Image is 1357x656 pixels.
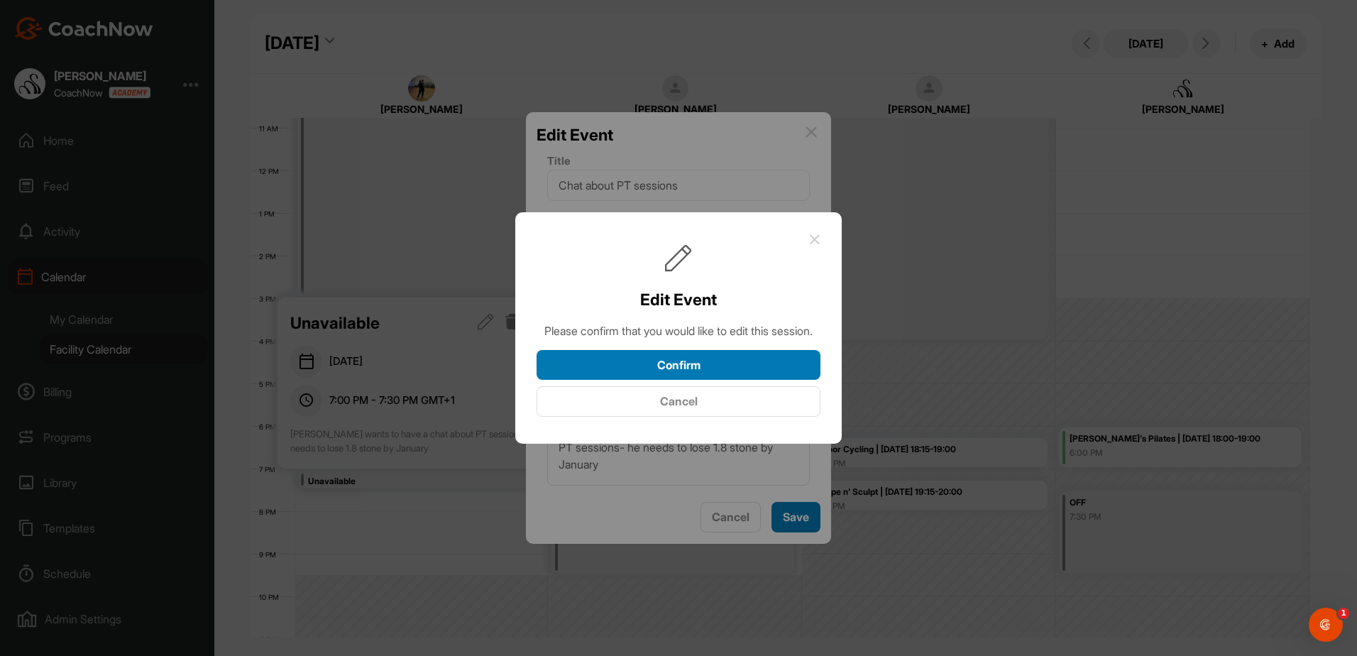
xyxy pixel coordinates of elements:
[1338,608,1349,619] span: 1
[640,288,717,312] h2: Edit Event
[537,322,820,339] div: Please confirm that you would like to edit this session.
[537,350,820,381] button: Confirm
[537,386,820,417] button: Cancel
[1309,608,1343,642] iframe: Intercom live chat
